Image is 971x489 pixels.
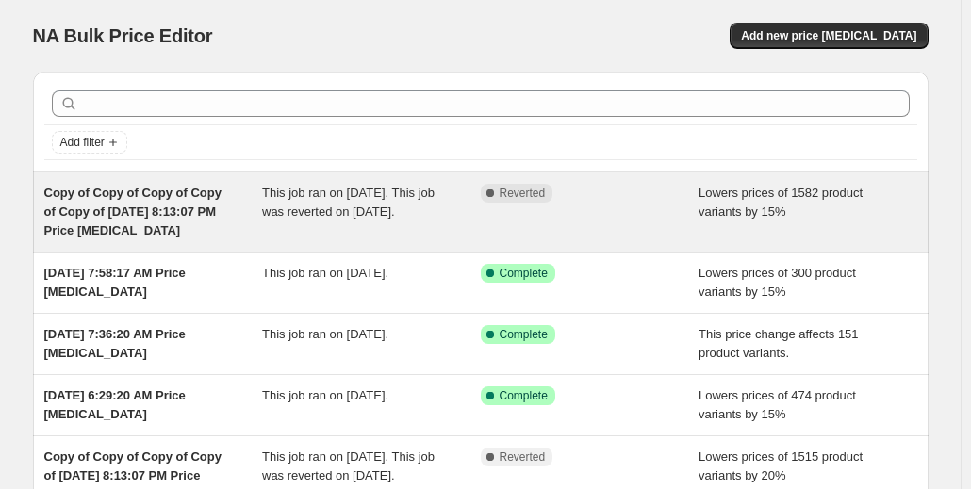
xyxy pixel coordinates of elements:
span: [DATE] 6:29:20 AM Price [MEDICAL_DATA] [44,388,186,421]
span: Complete [500,327,548,342]
span: This job ran on [DATE]. [262,266,388,280]
span: This price change affects 151 product variants. [699,327,859,360]
span: [DATE] 7:36:20 AM Price [MEDICAL_DATA] [44,327,186,360]
span: Complete [500,266,548,281]
span: Lowers prices of 1582 product variants by 15% [699,186,863,219]
span: Lowers prices of 474 product variants by 15% [699,388,856,421]
span: Add filter [60,135,105,150]
span: Reverted [500,449,546,465]
span: This job ran on [DATE]. [262,388,388,402]
span: Copy of Copy of Copy of Copy of Copy of [DATE] 8:13:07 PM Price [MEDICAL_DATA] [44,186,222,237]
span: Lowers prices of 1515 product variants by 20% [699,449,863,482]
span: This job ran on [DATE]. This job was reverted on [DATE]. [262,449,435,482]
button: Add new price [MEDICAL_DATA] [730,23,928,49]
span: This job ran on [DATE]. [262,327,388,341]
span: [DATE] 7:58:17 AM Price [MEDICAL_DATA] [44,266,186,299]
span: This job ran on [DATE]. This job was reverted on [DATE]. [262,186,435,219]
span: Lowers prices of 300 product variants by 15% [699,266,856,299]
button: Add filter [52,131,127,154]
span: Add new price [MEDICAL_DATA] [741,28,916,43]
span: NA Bulk Price Editor [33,25,213,46]
span: Complete [500,388,548,403]
span: Reverted [500,186,546,201]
